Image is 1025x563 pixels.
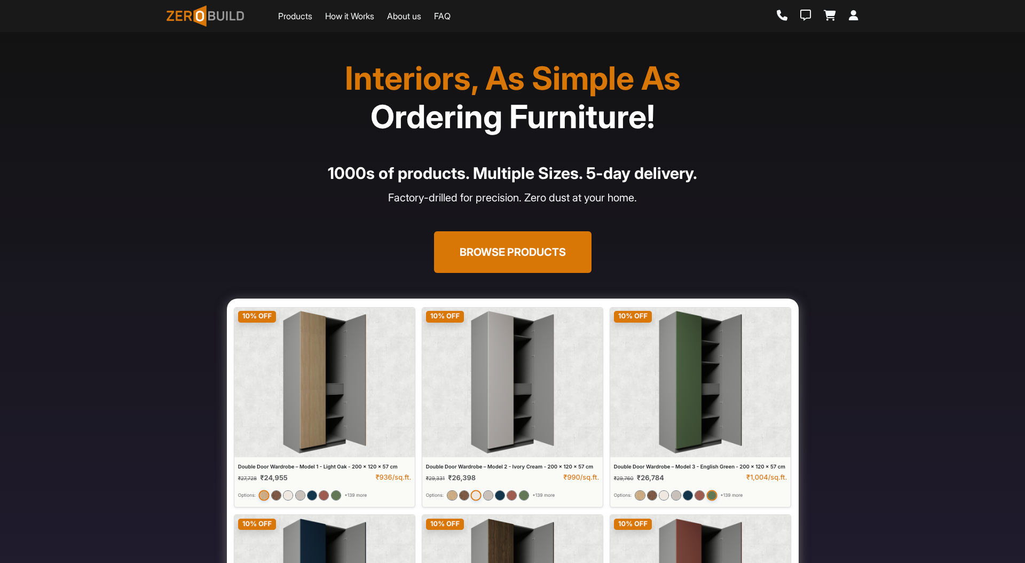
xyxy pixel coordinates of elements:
h4: 1000s of products. Multiple Sizes. 5-day delivery. [173,161,852,185]
button: Browse Products [434,231,592,273]
a: Products [278,10,312,22]
span: Ordering Furniture! [370,97,655,136]
a: About us [387,10,421,22]
h1: Interiors, As Simple As [173,59,852,136]
img: ZeroBuild logo [167,5,244,27]
a: FAQ [434,10,451,22]
a: Login [849,10,858,22]
p: Factory-drilled for precision. Zero dust at your home. [173,190,852,206]
a: How it Works [325,10,374,22]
